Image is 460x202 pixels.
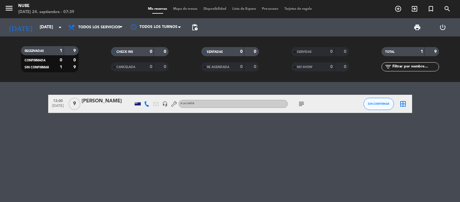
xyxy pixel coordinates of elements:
[116,66,135,69] span: CANCELADA
[297,50,312,53] span: SERVIDAS
[73,58,77,62] strong: 0
[281,7,315,11] span: Tarjetas de regalo
[25,50,44,53] span: RESERVADAS
[344,65,348,69] strong: 0
[5,4,14,13] i: menu
[200,7,229,11] span: Disponibilidad
[170,7,200,11] span: Mapa de mesas
[439,24,446,31] i: power_settings_new
[240,50,243,54] strong: 0
[399,100,407,108] i: border_all
[411,5,418,12] i: exit_to_app
[368,102,389,105] span: SIN CONFIRMAR
[344,50,348,54] strong: 0
[18,9,74,15] div: [DATE] 24. septiembre - 07:39
[207,50,223,53] span: SENTADAS
[164,50,167,54] strong: 0
[191,24,198,31] span: pending_actions
[384,63,392,70] i: filter_list
[259,7,281,11] span: Pre-acceso
[207,66,229,69] span: RE AGENDADA
[162,101,168,107] i: headset_mic
[25,66,49,69] span: SIN CONFIRMAR
[254,50,257,54] strong: 0
[60,65,62,69] strong: 1
[150,65,152,69] strong: 0
[164,65,167,69] strong: 0
[25,59,45,62] span: CONFIRMADA
[18,3,74,9] div: Nube
[395,5,402,12] i: add_circle_outline
[50,97,65,104] span: 13:00
[421,50,423,54] strong: 1
[254,65,257,69] strong: 0
[82,97,133,105] div: [PERSON_NAME]
[5,21,37,34] i: [DATE]
[297,66,312,69] span: NO SHOW
[60,58,62,62] strong: 0
[180,102,194,105] span: A LA CARTA
[427,5,435,12] i: turned_in_not
[330,65,333,69] strong: 0
[73,65,77,69] strong: 9
[385,50,395,53] span: TOTAL
[330,50,333,54] strong: 0
[298,100,305,108] i: subject
[69,98,80,110] span: 9
[430,18,455,36] div: LOG OUT
[150,50,152,54] strong: 0
[73,49,77,53] strong: 9
[60,49,62,53] strong: 1
[229,7,259,11] span: Lista de Espera
[56,24,64,31] i: arrow_drop_down
[364,98,394,110] button: SIN CONFIRMAR
[434,50,438,54] strong: 9
[116,50,133,53] span: CHECK INS
[78,25,120,29] span: Todos los servicios
[444,5,451,12] i: search
[145,7,170,11] span: Mis reservas
[414,24,421,31] span: print
[5,4,14,15] button: menu
[392,63,439,70] input: Filtrar por nombre...
[240,65,243,69] strong: 0
[50,104,65,111] span: [DATE]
